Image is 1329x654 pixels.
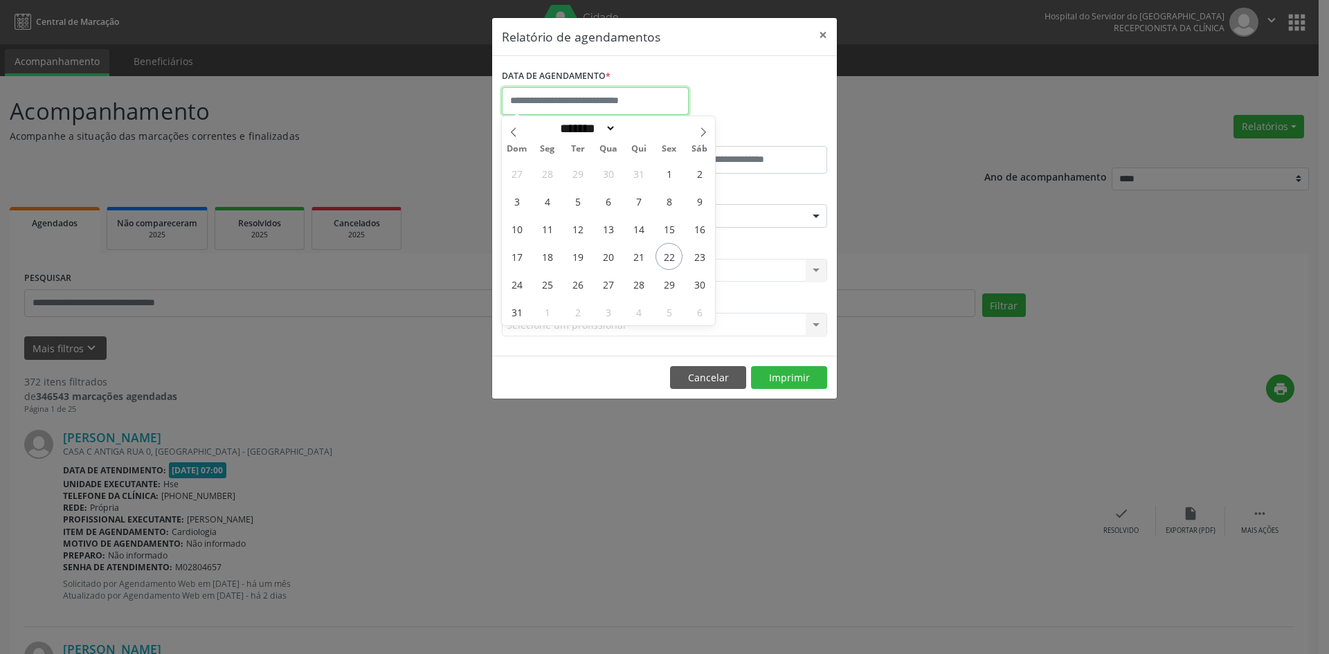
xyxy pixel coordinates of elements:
span: Agosto 28, 2025 [625,271,652,298]
button: Imprimir [751,366,827,390]
span: Agosto 9, 2025 [686,188,713,215]
span: Agosto 1, 2025 [656,160,682,187]
span: Agosto 14, 2025 [625,215,652,242]
span: Agosto 20, 2025 [595,243,622,270]
span: Agosto 26, 2025 [564,271,591,298]
span: Seg [532,145,563,154]
span: Julho 27, 2025 [503,160,530,187]
span: Agosto 15, 2025 [656,215,682,242]
span: Dom [502,145,532,154]
span: Ter [563,145,593,154]
span: Setembro 2, 2025 [564,298,591,325]
span: Agosto 11, 2025 [534,215,561,242]
span: Agosto 19, 2025 [564,243,591,270]
span: Agosto 29, 2025 [656,271,682,298]
span: Agosto 16, 2025 [686,215,713,242]
span: Agosto 25, 2025 [534,271,561,298]
span: Sáb [685,145,715,154]
label: ATÉ [668,125,827,146]
select: Month [555,121,616,136]
span: Agosto 8, 2025 [656,188,682,215]
span: Agosto 6, 2025 [595,188,622,215]
span: Agosto 7, 2025 [625,188,652,215]
span: Setembro 3, 2025 [595,298,622,325]
h5: Relatório de agendamentos [502,28,660,46]
span: Agosto 10, 2025 [503,215,530,242]
span: Agosto 27, 2025 [595,271,622,298]
span: Agosto 21, 2025 [625,243,652,270]
span: Agosto 30, 2025 [686,271,713,298]
span: Setembro 4, 2025 [625,298,652,325]
span: Setembro 5, 2025 [656,298,682,325]
span: Setembro 6, 2025 [686,298,713,325]
span: Agosto 4, 2025 [534,188,561,215]
span: Agosto 24, 2025 [503,271,530,298]
span: Agosto 2, 2025 [686,160,713,187]
span: Agosto 22, 2025 [656,243,682,270]
span: Qua [593,145,624,154]
button: Cancelar [670,366,746,390]
span: Agosto 17, 2025 [503,243,530,270]
span: Setembro 1, 2025 [534,298,561,325]
span: Agosto 18, 2025 [534,243,561,270]
span: Agosto 31, 2025 [503,298,530,325]
span: Julho 29, 2025 [564,160,591,187]
span: Sex [654,145,685,154]
span: Agosto 3, 2025 [503,188,530,215]
span: Julho 30, 2025 [595,160,622,187]
button: Close [809,18,837,52]
span: Agosto 23, 2025 [686,243,713,270]
span: Agosto 13, 2025 [595,215,622,242]
span: Agosto 12, 2025 [564,215,591,242]
span: Agosto 5, 2025 [564,188,591,215]
span: Qui [624,145,654,154]
input: Year [616,121,662,136]
span: Julho 28, 2025 [534,160,561,187]
span: Julho 31, 2025 [625,160,652,187]
label: DATA DE AGENDAMENTO [502,66,611,87]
